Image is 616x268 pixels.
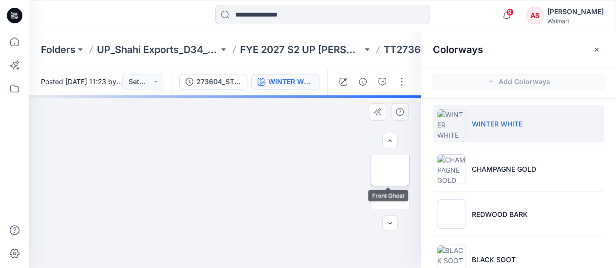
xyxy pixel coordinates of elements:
p: BLACK SOOT [472,254,516,265]
a: UP_Shahi Exports_D34_ [DEMOGRAPHIC_DATA] Bottoms [97,43,219,56]
img: WINTER WHITE [437,109,466,138]
a: Folders [41,43,75,56]
div: WINTER WHITE [268,76,313,87]
a: FYE 2027 S2 UP [PERSON_NAME] [PERSON_NAME] [240,43,362,56]
button: 273604_STRUCTURED LINEN SHORTS([DATE]) [179,74,247,89]
div: Walmart [547,18,604,25]
span: 9 [506,8,514,16]
img: CHAMPAGNE GOLD [437,154,466,183]
span: Posted [DATE] 11:23 by [41,76,122,87]
img: REDWOOD BARK [437,199,466,229]
button: WINTER WHITE [251,74,319,89]
p: TT273604_STRUCTURED LINEN SHORTS [384,43,505,56]
div: 273604_STRUCTURED LINEN SHORTS([DATE]) [196,76,241,87]
p: WINTER WHITE [472,119,523,129]
button: Details [355,74,371,89]
h2: Colorways [433,44,483,55]
div: AS [526,7,543,24]
div: [PERSON_NAME] [547,6,604,18]
p: CHAMPAGNE GOLD [472,164,536,174]
p: REDWOOD BARK [472,209,528,219]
